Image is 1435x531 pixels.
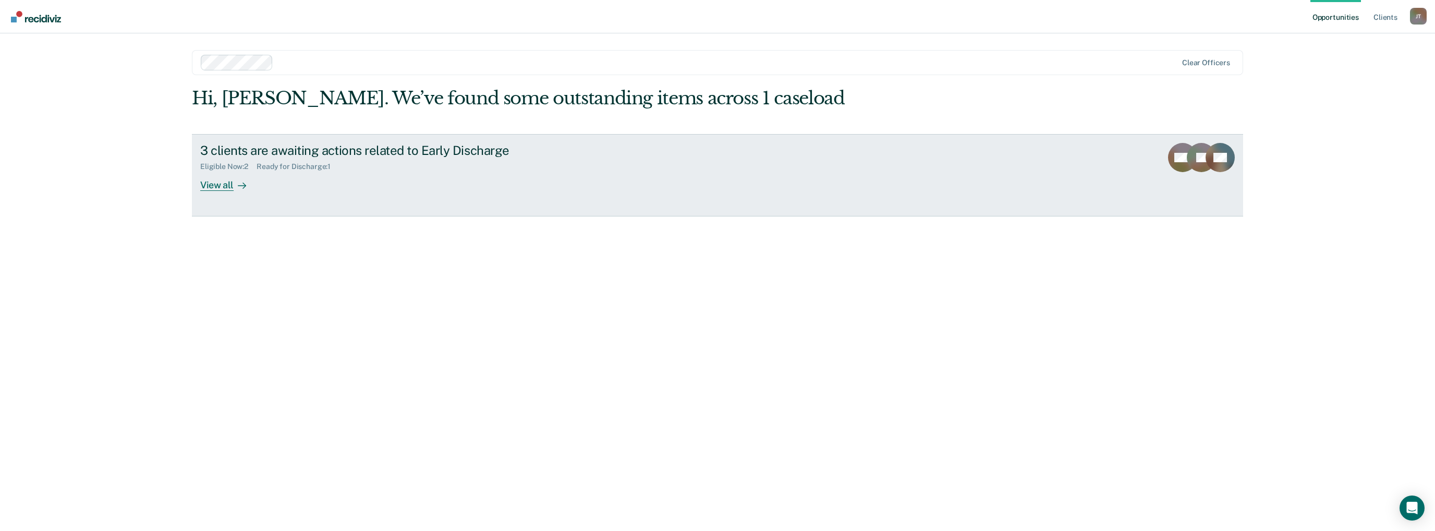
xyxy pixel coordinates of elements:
div: Clear officers [1182,58,1230,67]
a: 3 clients are awaiting actions related to Early DischargeEligible Now:2Ready for Discharge:1View all [192,134,1243,216]
button: Profile dropdown button [1410,8,1427,25]
div: J T [1410,8,1427,25]
div: Hi, [PERSON_NAME]. We’ve found some outstanding items across 1 caseload [192,88,1033,109]
img: Recidiviz [11,11,61,22]
div: Eligible Now : 2 [200,162,257,171]
div: View all [200,171,259,191]
div: Ready for Discharge : 1 [257,162,339,171]
div: 3 clients are awaiting actions related to Early Discharge [200,143,566,158]
div: Open Intercom Messenger [1400,496,1425,521]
